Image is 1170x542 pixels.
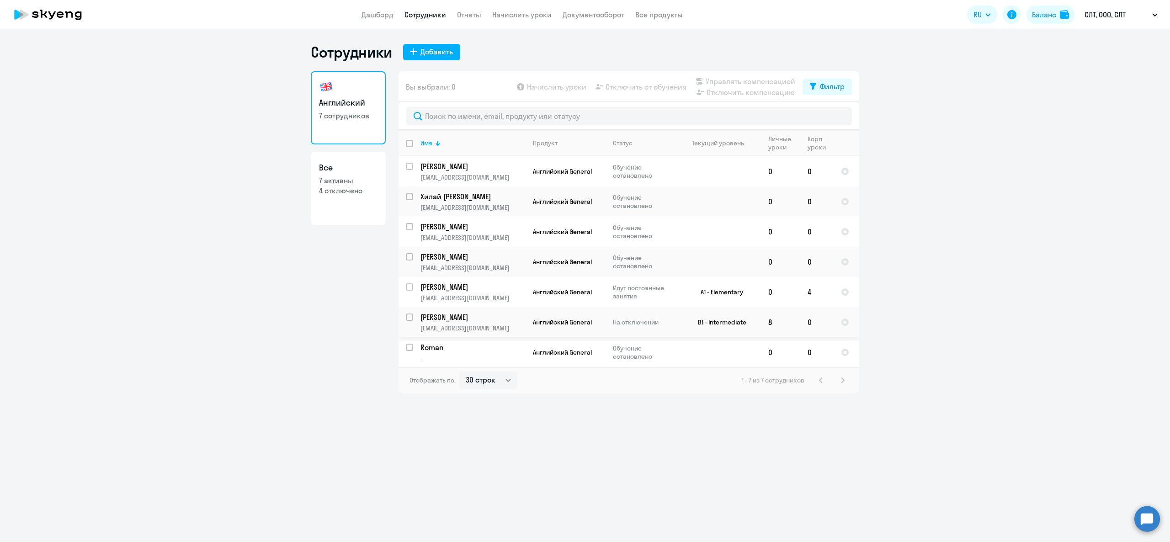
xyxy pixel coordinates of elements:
p: 4 отключено [319,186,378,196]
a: [PERSON_NAME] [420,252,525,262]
input: Поиск по имени, email, продукту или статусу [406,107,852,125]
a: [PERSON_NAME] [420,312,525,322]
p: Обучение остановлено [613,254,675,270]
span: Вы выбрали: 0 [406,81,456,92]
td: 0 [761,337,800,367]
p: Обучение остановлено [613,223,675,240]
td: 0 [761,217,800,247]
p: 7 активны [319,175,378,186]
a: [PERSON_NAME] [420,161,525,171]
td: A1 - Elementary [676,277,761,307]
p: - [420,354,525,362]
div: Личные уроки [768,135,800,151]
div: Продукт [533,139,558,147]
td: 0 [761,247,800,277]
div: Баланс [1032,9,1056,20]
a: Документооборот [563,10,624,19]
a: Roman [420,342,525,352]
a: [PERSON_NAME] [420,222,525,232]
td: B1 - Intermediate [676,307,761,337]
img: balance [1060,10,1069,19]
p: [PERSON_NAME] [420,222,524,232]
div: Текущий уровень [683,139,760,147]
button: Балансbalance [1026,5,1074,24]
h3: Все [319,162,378,174]
span: Английский General [533,258,592,266]
p: [PERSON_NAME] [420,161,524,171]
img: english [319,80,334,94]
span: Отображать по: [409,376,456,384]
p: На отключении [613,318,675,326]
div: Статус [613,139,633,147]
span: Английский General [533,167,592,175]
h3: Английский [319,97,378,109]
p: [PERSON_NAME] [420,282,524,292]
div: Имя [420,139,525,147]
div: Продукт [533,139,605,147]
p: Хилай [PERSON_NAME] [420,191,524,202]
a: Хилай [PERSON_NAME] [420,191,525,202]
p: [EMAIL_ADDRESS][DOMAIN_NAME] [420,173,525,181]
td: 0 [800,247,834,277]
span: Английский General [533,228,592,236]
a: Сотрудники [404,10,446,19]
p: Обучение остановлено [613,193,675,210]
a: Отчеты [457,10,481,19]
div: Личные уроки [768,135,792,151]
div: Статус [613,139,675,147]
div: Текущий уровень [692,139,744,147]
td: 8 [761,307,800,337]
button: RU [967,5,997,24]
span: Английский General [533,288,592,296]
a: Все7 активны4 отключено [311,152,386,225]
td: 0 [800,217,834,247]
p: [EMAIL_ADDRESS][DOMAIN_NAME] [420,234,525,242]
button: Добавить [403,44,460,60]
td: 0 [800,337,834,367]
td: 0 [800,186,834,217]
div: Добавить [420,46,453,57]
td: 0 [761,277,800,307]
a: Английский7 сотрудников [311,71,386,144]
span: RU [973,9,982,20]
a: Все продукты [635,10,683,19]
p: Обучение остановлено [613,163,675,180]
p: [EMAIL_ADDRESS][DOMAIN_NAME] [420,264,525,272]
td: 0 [761,156,800,186]
p: Идут постоянные занятия [613,284,675,300]
span: 1 - 7 из 7 сотрудников [742,376,804,384]
p: 7 сотрудников [319,111,378,121]
div: Фильтр [820,81,845,92]
div: Корп. уроки [808,135,833,151]
a: [PERSON_NAME] [420,282,525,292]
p: [PERSON_NAME] [420,252,524,262]
a: Начислить уроки [492,10,552,19]
p: Обучение остановлено [613,344,675,361]
td: 4 [800,277,834,307]
p: [EMAIL_ADDRESS][DOMAIN_NAME] [420,203,525,212]
td: 0 [761,186,800,217]
span: Английский General [533,318,592,326]
span: Английский General [533,197,592,206]
p: Roman [420,342,524,352]
td: 0 [800,307,834,337]
a: Дашборд [362,10,394,19]
p: [EMAIL_ADDRESS][DOMAIN_NAME] [420,294,525,302]
td: 0 [800,156,834,186]
button: Фильтр [803,79,852,95]
p: [EMAIL_ADDRESS][DOMAIN_NAME] [420,324,525,332]
span: Английский General [533,348,592,356]
div: Имя [420,139,432,147]
div: Корп. уроки [808,135,826,151]
h1: Сотрудники [311,43,392,61]
p: СЛТ, ООО, СЛТ [1085,9,1126,20]
button: СЛТ, ООО, СЛТ [1080,4,1162,26]
p: [PERSON_NAME] [420,312,524,322]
